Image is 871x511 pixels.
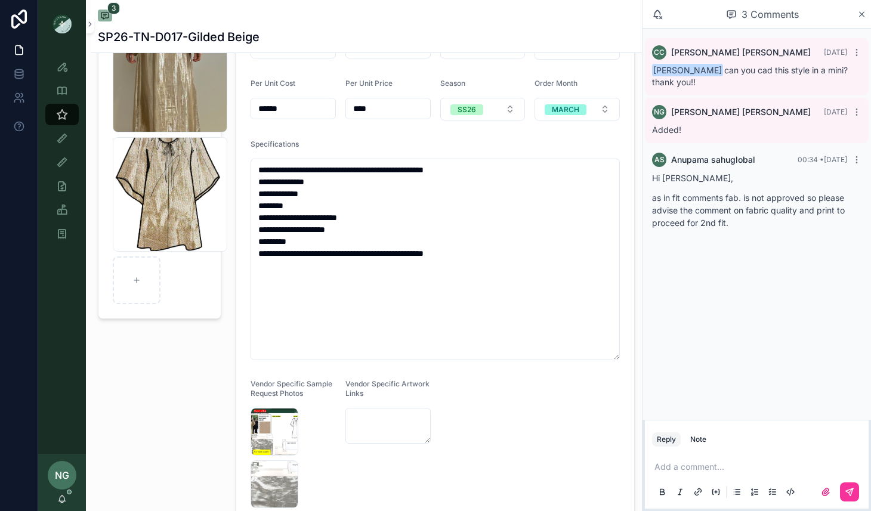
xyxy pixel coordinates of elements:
[671,106,811,118] span: [PERSON_NAME] [PERSON_NAME]
[652,64,723,76] span: [PERSON_NAME]
[52,14,72,33] img: App logo
[824,48,847,57] span: [DATE]
[251,79,295,88] span: Per Unit Cost
[652,432,681,447] button: Reply
[98,29,260,45] h1: SP26-TN-D017-Gilded Beige
[654,48,665,57] span: CC
[38,48,86,260] div: scrollable content
[440,79,465,88] span: Season
[654,155,665,165] span: As
[685,432,711,447] button: Note
[251,379,332,398] span: Vendor Specific Sample Request Photos
[652,191,861,229] p: as in fit comments fab. is not approved so please advise the comment on fabric quality and print ...
[690,435,706,444] div: Note
[345,79,393,88] span: Per Unit Price
[440,98,526,120] button: Select Button
[55,468,69,482] span: NG
[107,2,120,14] span: 3
[652,125,681,135] span: Added!
[798,155,847,164] span: 00:34 • [DATE]
[671,47,811,58] span: [PERSON_NAME] [PERSON_NAME]
[652,172,861,184] p: Hi [PERSON_NAME],
[654,107,665,117] span: NG
[458,104,476,115] div: SS26
[742,7,799,21] span: 3 Comments
[535,98,620,120] button: Select Button
[98,10,112,24] button: 3
[345,379,430,398] span: Vendor Specific Artwork Links
[652,65,848,87] span: can you cad this style in a mini? thank you!!
[552,104,579,115] div: MARCH
[535,79,577,88] span: Order Month
[824,107,847,116] span: [DATE]
[671,154,755,166] span: Anupama sahuglobal
[251,140,299,148] span: Specifications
